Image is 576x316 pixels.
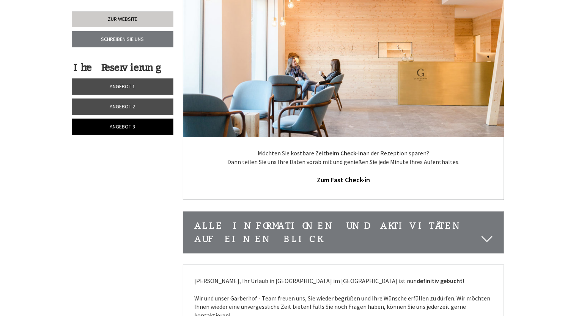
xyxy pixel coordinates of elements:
span: Angebot 2 [110,103,135,110]
span: Angebot 3 [110,123,135,130]
strong: definitiv gebucht! [417,277,464,285]
a: Schreiben Sie uns [72,31,173,47]
p: Möchten Sie kostbare Zeit an der Rezeption sparen? Dann teilen Sie uns Ihre Daten vorab mit und g... [195,149,493,185]
a: Zum Fast Check-in [317,175,370,184]
strong: beim Check-in [326,149,363,157]
div: Alle Informationen und Aktivitäten auf einen Blick [183,212,504,253]
span: Angebot 1 [110,83,135,90]
div: Ihre Reservierung [72,61,171,75]
a: Zur Website [72,11,173,27]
